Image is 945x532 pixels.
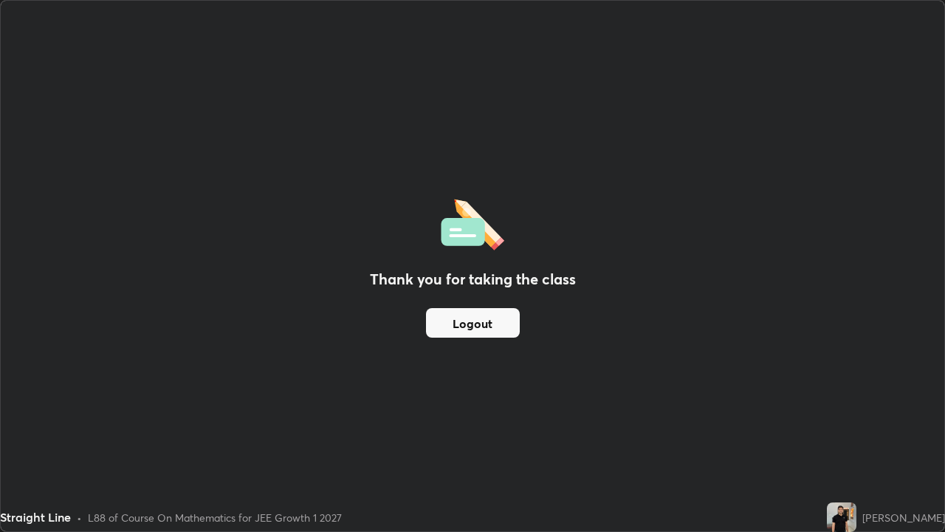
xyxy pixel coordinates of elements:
[426,308,520,338] button: Logout
[827,502,856,532] img: 098a6166d9bb4ad3a3ccfdcc9c8a09dd.jpg
[77,510,82,525] div: •
[370,268,576,290] h2: Thank you for taking the class
[862,510,945,525] div: [PERSON_NAME]
[441,194,504,250] img: offlineFeedback.1438e8b3.svg
[88,510,342,525] div: L88 of Course On Mathematics for JEE Growth 1 2027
